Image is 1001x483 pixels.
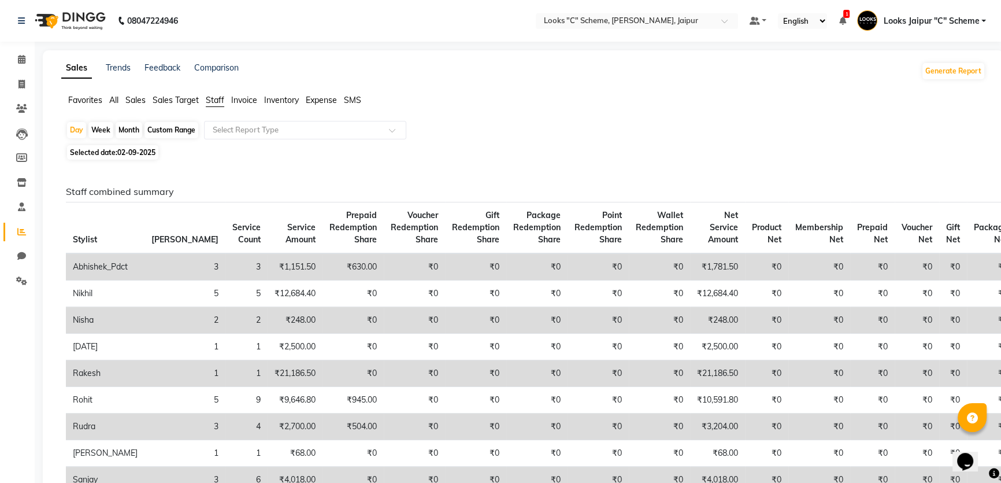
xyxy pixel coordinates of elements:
[322,307,384,334] td: ₹0
[745,360,788,387] td: ₹0
[629,253,690,281] td: ₹0
[144,253,225,281] td: 3
[322,281,384,307] td: ₹0
[568,360,629,387] td: ₹0
[445,414,506,440] td: ₹0
[568,334,629,360] td: ₹0
[506,387,568,414] td: ₹0
[636,210,683,245] span: Wallet Redemption Share
[629,334,690,360] td: ₹0
[895,307,939,334] td: ₹0
[268,307,322,334] td: ₹248.00
[788,387,850,414] td: ₹0
[231,95,257,105] span: Invoice
[788,440,850,467] td: ₹0
[225,414,268,440] td: 4
[895,440,939,467] td: ₹0
[745,253,788,281] td: ₹0
[384,253,445,281] td: ₹0
[66,414,144,440] td: Rudra
[445,281,506,307] td: ₹0
[690,387,745,414] td: ₹10,591.80
[506,307,568,334] td: ₹0
[232,222,261,245] span: Service Count
[384,414,445,440] td: ₹0
[745,440,788,467] td: ₹0
[144,307,225,334] td: 2
[322,440,384,467] td: ₹0
[66,253,144,281] td: Abhishek_Pdct
[306,95,337,105] span: Expense
[629,414,690,440] td: ₹0
[445,307,506,334] td: ₹0
[843,10,850,18] span: 1
[568,387,629,414] td: ₹0
[788,281,850,307] td: ₹0
[66,307,144,334] td: Nisha
[268,253,322,281] td: ₹1,151.50
[939,281,967,307] td: ₹0
[322,360,384,387] td: ₹0
[268,281,322,307] td: ₹12,684.40
[690,360,745,387] td: ₹21,186.50
[939,387,967,414] td: ₹0
[322,334,384,360] td: ₹0
[144,387,225,414] td: 5
[788,334,850,360] td: ₹0
[850,414,895,440] td: ₹0
[384,281,445,307] td: ₹0
[839,16,846,26] a: 1
[939,440,967,467] td: ₹0
[568,307,629,334] td: ₹0
[708,210,738,245] span: Net Service Amount
[857,10,877,31] img: Looks Jaipur "C" Scheme
[384,360,445,387] td: ₹0
[144,440,225,467] td: 1
[690,414,745,440] td: ₹3,204.00
[883,15,979,27] span: Looks Jaipur "C" Scheme
[506,281,568,307] td: ₹0
[629,281,690,307] td: ₹0
[268,414,322,440] td: ₹2,700.00
[568,414,629,440] td: ₹0
[922,63,984,79] button: Generate Report
[745,281,788,307] td: ₹0
[66,360,144,387] td: Rakesh
[67,122,86,138] div: Day
[66,387,144,414] td: Rohit
[629,360,690,387] td: ₹0
[745,307,788,334] td: ₹0
[939,334,967,360] td: ₹0
[322,414,384,440] td: ₹504.00
[144,281,225,307] td: 5
[850,387,895,414] td: ₹0
[574,210,622,245] span: Point Redemption Share
[268,360,322,387] td: ₹21,186.50
[946,222,960,245] span: Gift Net
[66,334,144,360] td: [DATE]
[788,307,850,334] td: ₹0
[127,5,178,37] b: 08047224946
[88,122,113,138] div: Week
[73,234,97,245] span: Stylist
[225,387,268,414] td: 9
[445,253,506,281] td: ₹0
[106,62,131,73] a: Trends
[568,253,629,281] td: ₹0
[850,307,895,334] td: ₹0
[391,210,438,245] span: Voucher Redemption Share
[857,222,888,245] span: Prepaid Net
[61,58,92,79] a: Sales
[788,414,850,440] td: ₹0
[194,62,239,73] a: Comparison
[745,387,788,414] td: ₹0
[902,222,932,245] span: Voucher Net
[850,253,895,281] td: ₹0
[445,360,506,387] td: ₹0
[225,253,268,281] td: 3
[629,307,690,334] td: ₹0
[745,414,788,440] td: ₹0
[506,334,568,360] td: ₹0
[568,281,629,307] td: ₹0
[745,334,788,360] td: ₹0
